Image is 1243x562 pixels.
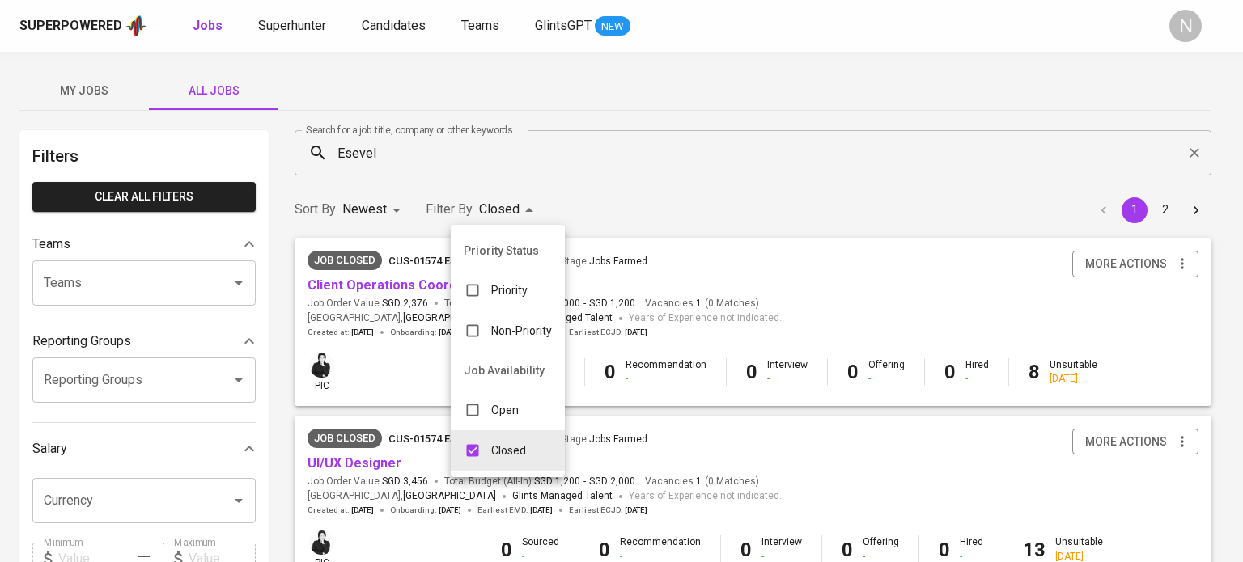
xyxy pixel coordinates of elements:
[491,282,528,298] p: Priority
[451,231,565,270] li: Priority Status
[451,351,565,390] li: Job Availability
[491,442,526,458] p: Closed
[491,323,552,339] p: Non-Priority
[491,402,519,418] p: Open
